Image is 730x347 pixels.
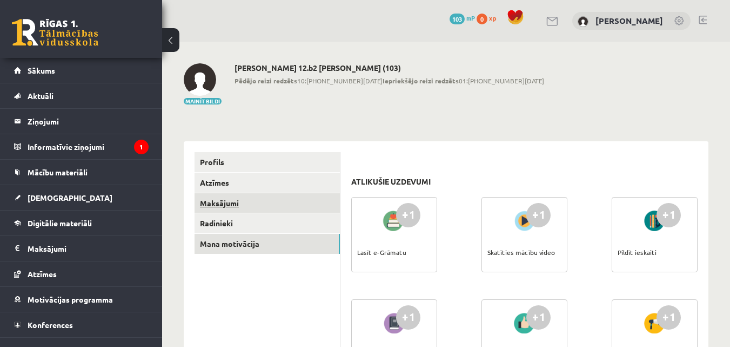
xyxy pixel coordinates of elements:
div: +1 [396,203,420,227]
a: Radinieki [195,213,340,233]
div: Lasīt e-Grāmatu [357,233,406,271]
b: Pēdējo reizi redzēts [235,76,297,85]
span: Motivācijas programma [28,294,113,304]
a: Konferences [14,312,149,337]
span: Sākums [28,66,55,75]
h3: Atlikušie uzdevumi [351,177,431,186]
a: Maksājumi [195,193,340,213]
a: 0 xp [477,14,501,22]
span: 0 [477,14,487,24]
div: Pildīt ieskaiti [618,233,657,271]
div: +1 [657,305,681,330]
a: 103 mP [450,14,475,22]
a: [DEMOGRAPHIC_DATA] [14,185,149,210]
legend: Informatīvie ziņojumi [28,134,149,159]
div: +1 [526,203,551,227]
a: Maksājumi [14,236,149,261]
a: Sākums [14,58,149,83]
div: +1 [396,305,420,330]
a: Mācību materiāli [14,160,149,185]
a: Digitālie materiāli [14,211,149,235]
legend: Ziņojumi [28,109,149,134]
span: Mācību materiāli [28,167,88,177]
a: Atzīmes [195,173,340,193]
legend: Maksājumi [28,236,149,261]
a: Ziņojumi [14,109,149,134]
a: Atzīmes [14,261,149,286]
a: Aktuāli [14,83,149,108]
a: Motivācijas programma [14,287,149,312]
div: +1 [657,203,681,227]
h2: [PERSON_NAME] 12.b2 [PERSON_NAME] (103) [235,63,544,73]
span: Digitālie materiāli [28,218,92,228]
span: 103 [450,14,465,24]
span: Konferences [28,320,73,330]
a: Profils [195,152,340,172]
span: mP [466,14,475,22]
b: Iepriekšējo reizi redzēts [383,76,459,85]
div: Skatīties mācību video [487,233,555,271]
a: Rīgas 1. Tālmācības vidusskola [12,19,98,46]
a: [PERSON_NAME] [595,15,663,26]
img: Heidija Močane [184,63,216,96]
span: Atzīmes [28,269,57,279]
span: xp [489,14,496,22]
span: 10:[PHONE_NUMBER][DATE] 01:[PHONE_NUMBER][DATE] [235,76,544,86]
a: Informatīvie ziņojumi1 [14,134,149,159]
a: Mana motivācija [195,234,340,254]
button: Mainīt bildi [184,98,222,104]
i: 1 [134,140,149,154]
span: Aktuāli [28,91,53,101]
div: +1 [526,305,551,330]
img: Heidija Močane [578,16,588,27]
span: [DEMOGRAPHIC_DATA] [28,193,112,202]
